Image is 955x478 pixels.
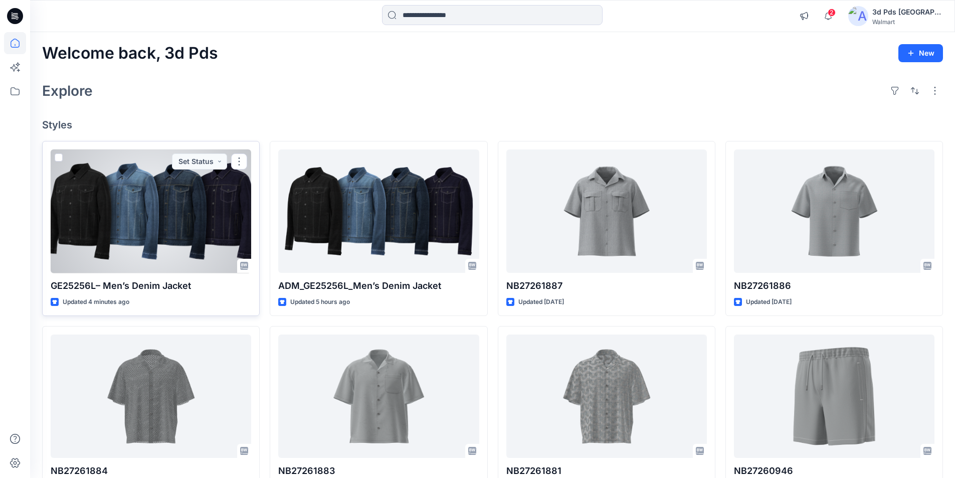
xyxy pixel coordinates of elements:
[51,335,251,458] a: NB27261884
[828,9,836,17] span: 2
[898,44,943,62] button: New
[506,335,707,458] a: NB27261881
[290,297,350,307] p: Updated 5 hours ago
[42,119,943,131] h4: Styles
[518,297,564,307] p: Updated [DATE]
[278,464,479,478] p: NB27261883
[734,279,934,293] p: NB27261886
[746,297,792,307] p: Updated [DATE]
[872,6,942,18] div: 3d Pds [GEOGRAPHIC_DATA]
[42,83,93,99] h2: Explore
[51,279,251,293] p: GE25256L– Men’s Denim Jacket
[42,44,218,63] h2: Welcome back, 3d Pds
[506,279,707,293] p: NB27261887
[51,464,251,478] p: NB27261884
[734,335,934,458] a: NB27260946
[51,149,251,273] a: GE25256L– Men’s Denim Jacket
[278,335,479,458] a: NB27261883
[734,464,934,478] p: NB27260946
[278,149,479,273] a: ADM_GE25256L_Men’s Denim Jacket
[278,279,479,293] p: ADM_GE25256L_Men’s Denim Jacket
[848,6,868,26] img: avatar
[872,18,942,26] div: Walmart
[734,149,934,273] a: NB27261886
[506,464,707,478] p: NB27261881
[506,149,707,273] a: NB27261887
[63,297,129,307] p: Updated 4 minutes ago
